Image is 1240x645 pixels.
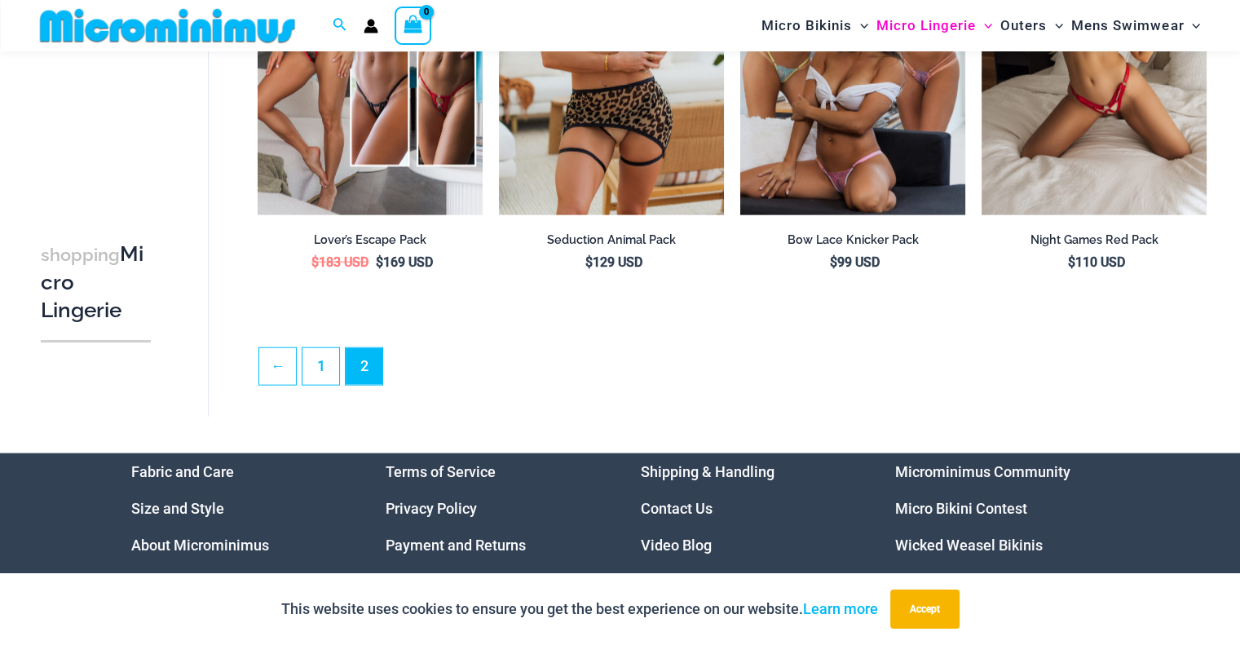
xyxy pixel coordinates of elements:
[281,597,878,621] p: This website uses cookies to ensure you get the best experience on our website.
[499,232,724,254] a: Seduction Animal Pack
[641,500,713,517] a: Contact Us
[803,600,878,617] a: Learn more
[311,254,368,270] bdi: 183 USD
[131,537,269,554] a: About Microminimus
[131,453,346,563] aside: Footer Widget 1
[131,453,346,563] nav: Menu
[761,5,852,46] span: Micro Bikinis
[876,5,976,46] span: Micro Lingerie
[895,500,1027,517] a: Micro Bikini Contest
[386,537,526,554] a: Payment and Returns
[376,254,433,270] bdi: 169 USD
[302,348,339,385] a: Page 1
[499,232,724,248] h2: Seduction Animal Pack
[740,232,965,254] a: Bow Lace Knicker Pack
[895,453,1110,563] aside: Footer Widget 4
[890,590,960,629] button: Accept
[395,7,432,44] a: View Shopping Cart, empty
[376,254,383,270] span: $
[641,463,774,480] a: Shipping & Handling
[131,463,234,480] a: Fabric and Care
[895,537,1043,554] a: Wicked Weasel Bikinis
[982,232,1207,248] h2: Night Games Red Pack
[311,254,319,270] span: $
[259,348,296,385] a: ←
[1068,254,1125,270] bdi: 110 USD
[386,500,477,517] a: Privacy Policy
[1067,5,1204,46] a: Mens SwimwearMenu ToggleMenu Toggle
[830,254,837,270] span: $
[895,453,1110,563] nav: Menu
[872,5,996,46] a: Micro LingerieMenu ToggleMenu Toggle
[1000,5,1047,46] span: Outers
[386,453,600,563] aside: Footer Widget 2
[333,15,347,36] a: Search icon link
[1068,254,1075,270] span: $
[830,254,880,270] bdi: 99 USD
[258,232,483,254] a: Lover’s Escape Pack
[982,232,1207,254] a: Night Games Red Pack
[641,537,712,554] a: Video Blog
[258,232,483,248] h2: Lover’s Escape Pack
[1047,5,1063,46] span: Menu Toggle
[585,254,642,270] bdi: 129 USD
[1071,5,1184,46] span: Mens Swimwear
[996,5,1067,46] a: OutersMenu ToggleMenu Toggle
[755,2,1207,49] nav: Site Navigation
[131,500,224,517] a: Size and Style
[1184,5,1200,46] span: Menu Toggle
[346,348,382,385] span: Page 2
[740,232,965,248] h2: Bow Lace Knicker Pack
[41,241,151,324] h3: Micro Lingerie
[386,453,600,563] nav: Menu
[364,19,378,33] a: Account icon link
[757,5,872,46] a: Micro BikinisMenu ToggleMenu Toggle
[852,5,868,46] span: Menu Toggle
[386,463,496,480] a: Terms of Service
[33,7,302,44] img: MM SHOP LOGO FLAT
[641,453,855,563] aside: Footer Widget 3
[641,453,855,563] nav: Menu
[258,347,1207,395] nav: Product Pagination
[41,245,120,265] span: shopping
[585,254,593,270] span: $
[976,5,992,46] span: Menu Toggle
[895,463,1070,480] a: Microminimus Community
